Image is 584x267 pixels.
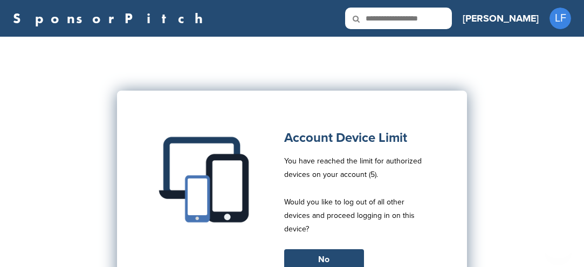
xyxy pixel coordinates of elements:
h1: Account Device Limit [284,128,430,148]
p: You have reached the limit for authorized devices on your account (5). Would you like to log out ... [284,154,430,249]
span: LF [549,8,571,29]
h3: [PERSON_NAME] [463,11,539,26]
img: Multiple devices [155,128,257,231]
iframe: Button to launch messaging window [541,224,575,258]
a: [PERSON_NAME] [463,6,539,30]
a: SponsorPitch [13,11,210,25]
